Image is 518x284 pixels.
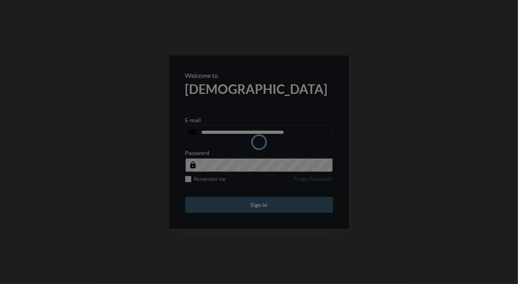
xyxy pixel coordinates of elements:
a: Forgot Password? [294,176,333,187]
p: Password [185,149,210,156]
p: Welcome to [185,71,333,79]
label: Remember me [185,176,226,182]
h2: [DEMOGRAPHIC_DATA] [185,81,333,97]
p: E-mail [185,117,201,123]
button: Sign in [185,197,333,213]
